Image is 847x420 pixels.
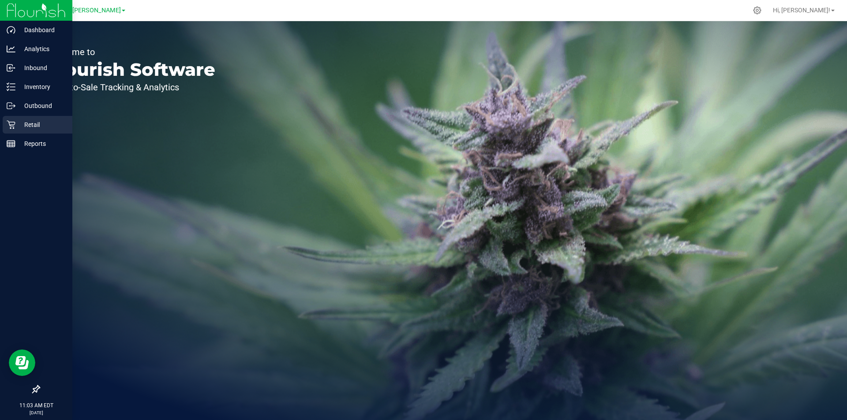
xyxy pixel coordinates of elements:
[55,7,121,14] span: GA4 - [PERSON_NAME]
[15,82,68,92] p: Inventory
[48,61,215,78] p: Flourish Software
[4,401,68,409] p: 11:03 AM EDT
[7,120,15,129] inline-svg: Retail
[7,101,15,110] inline-svg: Outbound
[9,349,35,376] iframe: Resource center
[7,45,15,53] inline-svg: Analytics
[15,25,68,35] p: Dashboard
[7,82,15,91] inline-svg: Inventory
[15,100,68,111] p: Outbound
[773,7,830,14] span: Hi, [PERSON_NAME]!
[15,63,68,73] p: Inbound
[15,44,68,54] p: Analytics
[15,138,68,149] p: Reports
[7,26,15,34] inline-svg: Dashboard
[7,63,15,72] inline-svg: Inbound
[48,48,215,56] p: Welcome to
[752,6,763,15] div: Manage settings
[48,83,215,92] p: Seed-to-Sale Tracking & Analytics
[15,119,68,130] p: Retail
[7,139,15,148] inline-svg: Reports
[4,409,68,416] p: [DATE]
